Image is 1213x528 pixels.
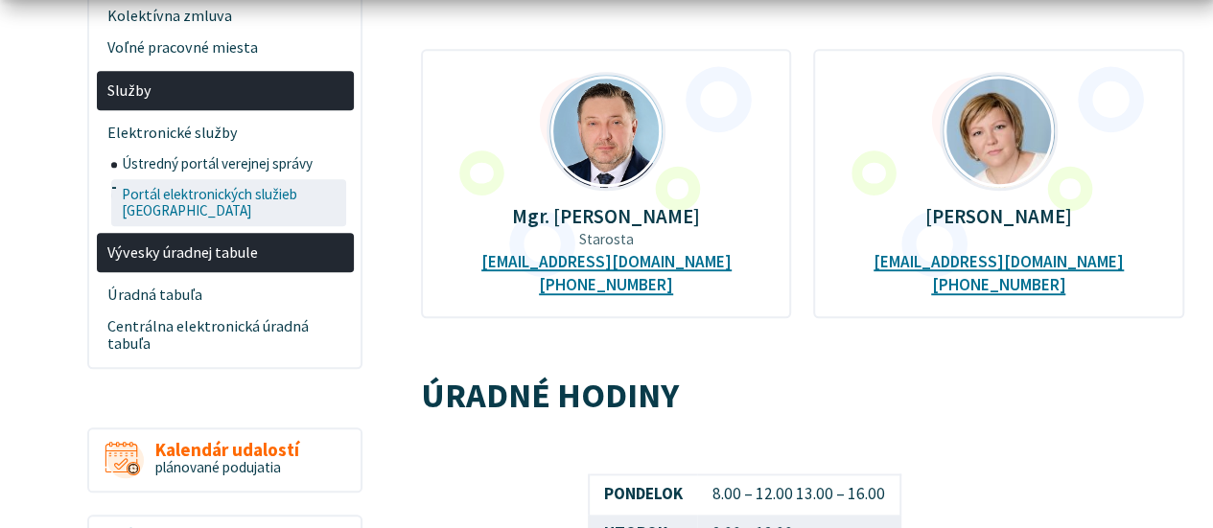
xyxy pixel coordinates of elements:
[452,231,760,248] p: Starosta
[107,311,342,360] span: Centrálna elektronická úradná tabuľa
[97,233,354,272] a: Vývesky úradnej tabule
[421,373,679,417] strong: ÚRADNÉ HODINY
[97,311,354,360] a: Centrálna elektronická úradná tabuľa
[97,1,354,33] a: Kolektívna zmluva
[874,252,1124,272] a: [EMAIL_ADDRESS][DOMAIN_NAME]
[107,75,342,106] span: Služby
[107,117,342,149] span: Elektronické služby
[122,179,342,226] span: Portál elektronických služieb [GEOGRAPHIC_DATA]
[452,205,760,227] p: Mgr. [PERSON_NAME]
[155,440,299,460] span: Kalendár udalostí
[697,474,899,515] td: 8.00 – 12.00 13.00 – 16.00
[111,149,354,179] a: Ústredný portál verejnej správy
[111,179,354,226] a: Portál elektronických služieb [GEOGRAPHIC_DATA]
[97,71,354,110] a: Služby
[539,275,673,295] a: [PHONE_NUMBER]
[97,117,354,149] a: Elektronické služby
[549,75,663,188] img: Mgr.Ing. Miloš Ihnát_mini
[97,33,354,64] a: Voľné pracovné miesta
[107,280,342,311] span: Úradná tabuľa
[845,205,1154,227] p: [PERSON_NAME]
[943,75,1056,188] img: Zemková_a
[97,280,354,311] a: Úradná tabuľa
[107,237,342,268] span: Vývesky úradnej tabule
[931,275,1065,295] a: [PHONE_NUMBER]
[481,252,732,272] a: [EMAIL_ADDRESS][DOMAIN_NAME]
[107,1,342,33] span: Kolektívna zmluva
[155,458,281,476] span: plánované podujatia
[604,483,683,504] strong: PONDELOK
[87,427,362,494] a: Kalendár udalostí plánované podujatia
[122,149,342,179] span: Ústredný portál verejnej správy
[107,33,342,64] span: Voľné pracovné miesta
